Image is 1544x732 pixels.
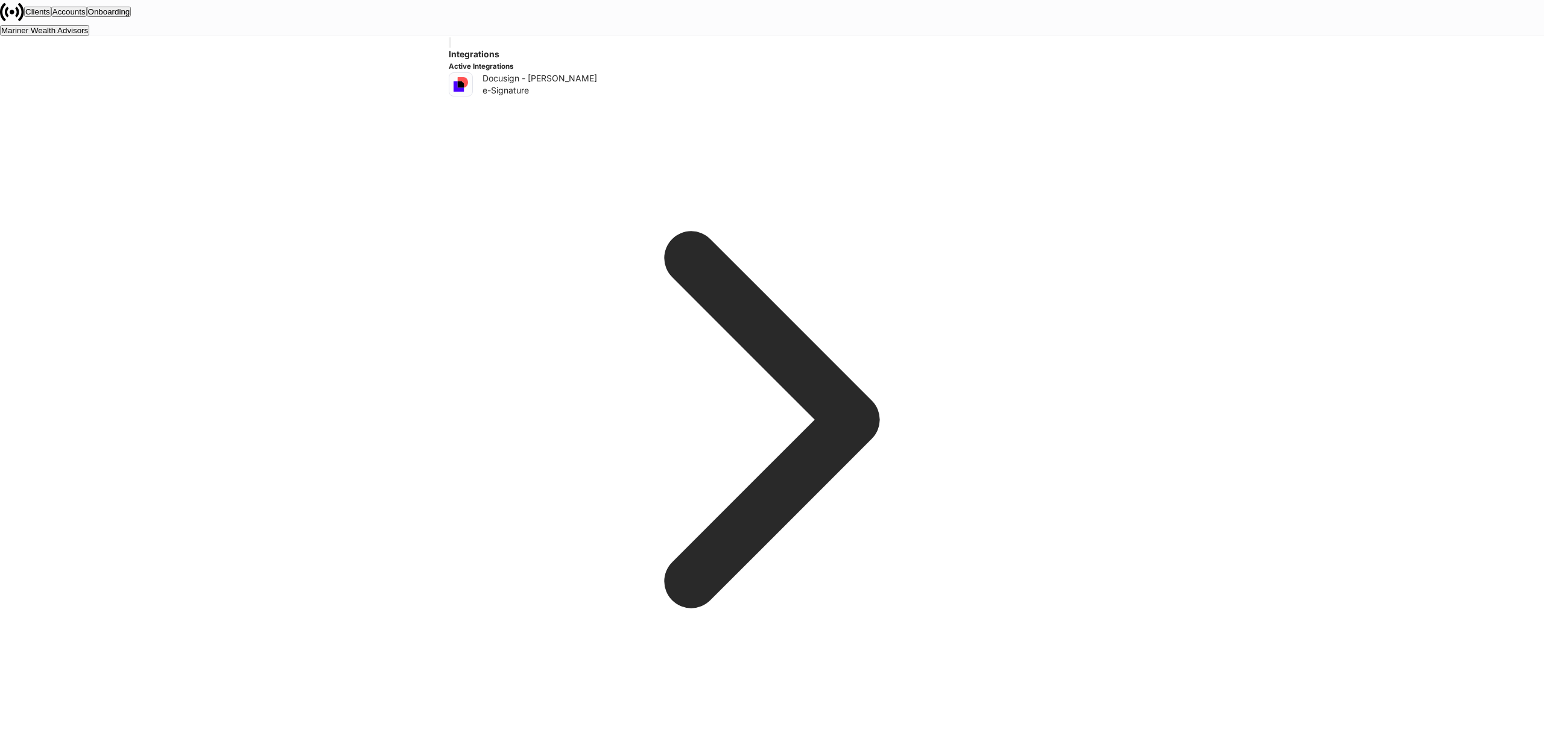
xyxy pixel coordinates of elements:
h4: Integrations [449,48,1095,60]
div: Accounts [52,8,86,16]
h5: Active Integrations [449,60,1095,72]
div: Mariner Wealth Advisors [1,27,88,34]
div: Onboarding [88,8,130,16]
button: Clients [24,7,51,17]
div: e-Signature [482,84,1095,96]
button: Accounts [51,7,87,17]
button: Onboarding [87,7,131,17]
div: Docusign - [PERSON_NAME] [482,72,1095,84]
div: Clients [25,8,50,16]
